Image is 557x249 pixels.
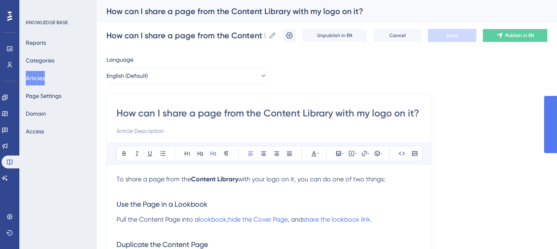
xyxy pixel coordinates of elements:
span: Duplicate the Content Page [116,240,208,249]
button: Reports [26,35,46,50]
span: , and [288,216,303,223]
span: Cancel [389,32,406,39]
a: lookbook [199,216,227,223]
span: Pull the Content Page into a [116,216,199,223]
a: share the lookbook link [303,216,370,223]
span: Unpublish in EN [317,32,352,39]
span: Save [447,32,458,39]
a: hide the Cover Page [228,216,288,223]
button: English (Default) [106,68,268,84]
span: Use the Page in a Lookbook [116,200,208,208]
span: , [227,216,228,223]
div: KNOWLEDGE BASE [26,19,68,26]
button: Publish in EN [483,29,547,42]
button: Page Settings [26,89,61,103]
button: Articles [26,71,45,85]
span: English (Default) [106,71,148,81]
strong: Content Library [191,175,238,183]
iframe: UserGuiding AI Assistant Launcher [523,217,547,241]
span: To share a page from the [116,175,191,183]
div: How can I share a page from the Content Library with my logo on it? [106,6,527,17]
button: Categories [26,53,54,68]
button: Access [26,124,44,139]
button: Unpublish in EN [302,29,367,42]
input: Article Name [106,30,265,41]
span: Language [106,55,133,64]
input: Article Description [116,126,422,136]
span: . [370,216,372,223]
span: with your logo on it, you can do one of two things: [238,175,385,183]
input: Article Title [116,107,422,120]
button: Domain [26,106,46,121]
button: Save [428,29,476,42]
span: Publish in EN [505,32,534,39]
button: Cancel [373,29,422,42]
